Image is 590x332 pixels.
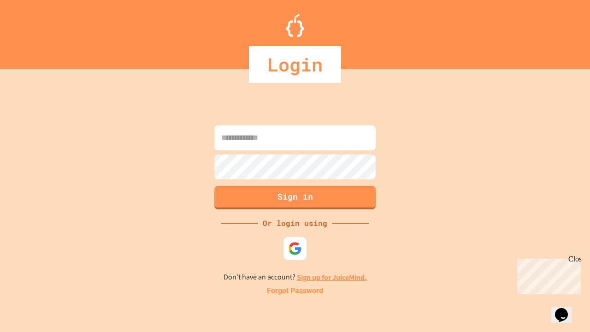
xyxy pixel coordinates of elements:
img: Logo.svg [286,14,304,37]
iframe: chat widget [513,255,581,294]
div: Or login using [258,218,332,229]
p: Don't have an account? [224,272,367,283]
img: google-icon.svg [288,242,302,255]
div: Login [249,46,341,83]
div: Chat with us now!Close [4,4,64,59]
a: Sign up for JuiceMind. [297,273,367,282]
iframe: chat widget [551,295,581,323]
a: Forgot Password [267,285,323,296]
button: Sign in [214,186,376,209]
